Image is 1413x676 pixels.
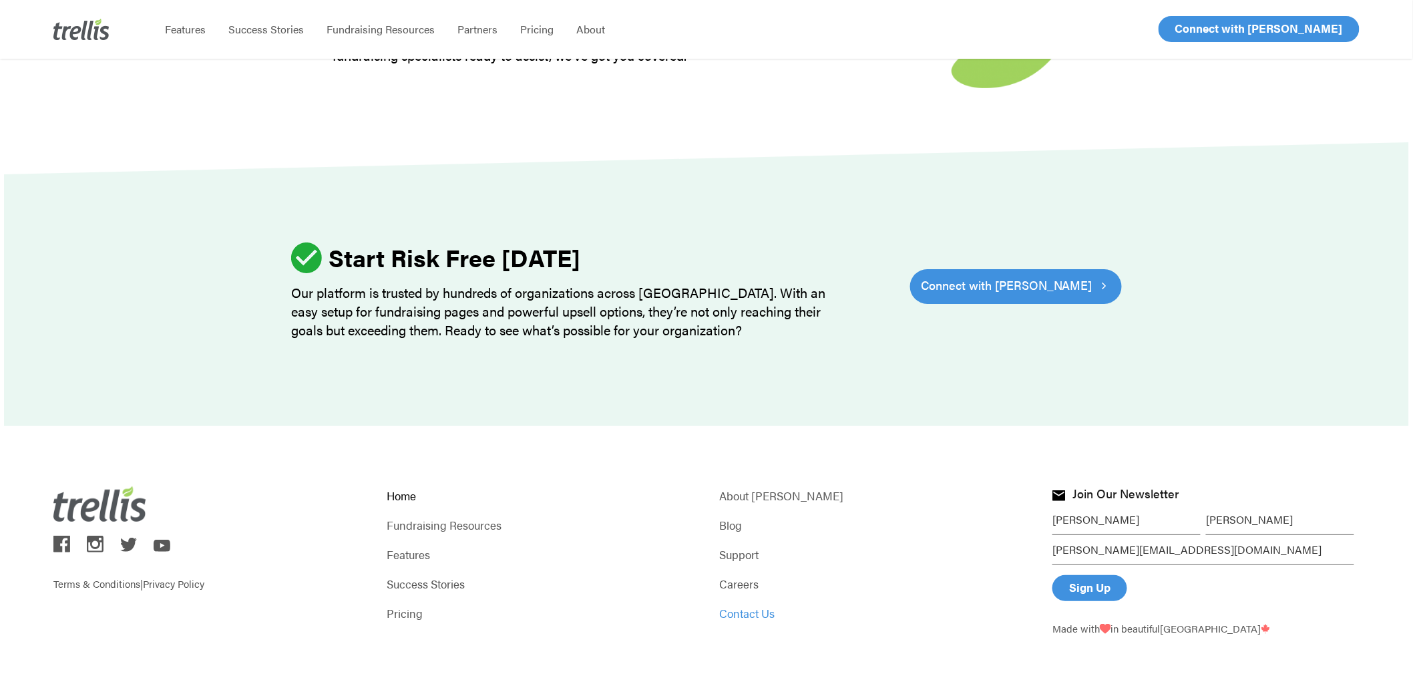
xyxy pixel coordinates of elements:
[509,23,565,36] a: Pricing
[120,538,137,551] img: trellis on twitter
[53,19,110,40] img: Trellis
[576,21,605,37] span: About
[1072,487,1179,504] h4: Join Our Newsletter
[53,536,70,552] img: trellis on facebook
[387,604,694,623] a: Pricing
[53,576,140,590] a: Terms & Conditions
[291,283,839,339] p: Our platform is trusted by hundreds of organizations across [GEOGRAPHIC_DATA]. With an easy setup...
[387,486,694,505] a: Home
[1161,621,1271,635] span: [GEOGRAPHIC_DATA]
[1100,624,1111,634] img: Love From Trellis
[1052,535,1354,565] input: Enter your email address
[329,240,580,275] strong: Start Risk Free [DATE]
[1052,621,1360,636] p: Made with in beautiful
[1206,505,1354,535] input: Last Name
[1052,490,1066,501] img: Join Trellis Newsletter
[53,486,147,522] img: Trellis Logo
[315,23,446,36] a: Fundraising Resources
[154,23,217,36] a: Features
[53,556,361,591] p: |
[387,516,694,534] a: Fundraising Resources
[565,23,616,36] a: About
[387,574,694,593] a: Success Stories
[1052,575,1127,601] input: Sign Up
[154,540,170,552] img: trellis on youtube
[1052,505,1201,535] input: First Name
[327,21,435,37] span: Fundraising Resources
[520,21,554,37] span: Pricing
[291,242,322,273] img: ic_check_circle_46.svg
[1175,20,1343,36] span: Connect with [PERSON_NAME]
[720,486,1027,505] a: About [PERSON_NAME]
[217,23,315,36] a: Success Stories
[910,269,1122,304] a: Connect with [PERSON_NAME]
[165,21,206,37] span: Features
[457,21,497,37] span: Partners
[720,516,1027,534] a: Blog
[921,276,1092,295] span: Connect with [PERSON_NAME]
[446,23,509,36] a: Partners
[720,604,1027,623] a: Contact Us
[1159,16,1360,42] a: Connect with [PERSON_NAME]
[720,574,1027,593] a: Careers
[720,545,1027,564] a: Support
[228,21,304,37] span: Success Stories
[143,576,204,590] a: Privacy Policy
[1261,624,1271,634] img: Trellis - Canada
[87,536,104,552] img: trellis on instagram
[387,545,694,564] a: Features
